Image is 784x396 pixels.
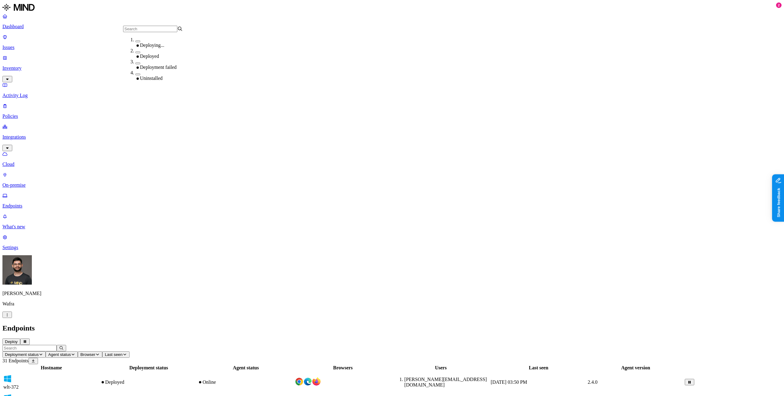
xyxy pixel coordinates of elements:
[312,377,321,386] img: firefox.svg
[3,365,99,371] div: Hostname
[135,54,195,59] div: Deployed
[3,384,19,390] span: wlt-372
[491,379,527,385] span: [DATE] 03:50 PM
[588,365,684,371] div: Agent version
[2,203,782,209] p: Endpoints
[123,26,177,32] input: Search
[404,377,487,387] span: [PERSON_NAME][EMAIL_ADDRESS][DOMAIN_NAME]
[80,352,95,357] span: Browser
[588,379,597,385] span: 2.4.0
[2,124,782,150] a: Integrations
[2,45,782,50] p: Issues
[2,24,782,29] p: Dashboard
[2,324,782,332] h2: Endpoints
[135,43,195,48] div: Deploying...
[2,193,782,209] a: Endpoints
[2,151,782,167] a: Cloud
[2,34,782,50] a: Issues
[2,338,20,345] button: Deploy
[2,13,782,29] a: Dashboard
[100,365,197,371] div: Deployment status
[776,2,782,8] div: 2
[198,365,294,371] div: Agent status
[295,365,391,371] div: Browsers
[198,379,294,385] div: Online
[2,301,782,307] p: Wafra
[491,365,586,371] div: Last seen
[2,255,32,285] img: Guy Gofman
[2,245,782,250] p: Settings
[2,55,782,81] a: Inventory
[2,172,782,188] a: On-premise
[2,214,782,230] a: What's new
[2,93,782,98] p: Activity Log
[295,377,303,386] img: chrome.svg
[2,345,57,351] input: Search
[2,65,782,71] p: Inventory
[105,352,123,357] span: Last seen
[392,365,489,371] div: Users
[2,134,782,140] p: Integrations
[303,377,312,386] img: edge.svg
[100,379,197,385] div: Deployed
[48,352,71,357] span: Agent status
[135,76,195,81] div: Uninstalled
[2,224,782,230] p: What's new
[2,82,782,98] a: Activity Log
[2,103,782,119] a: Policies
[2,2,35,12] img: MIND
[135,65,195,70] div: Deployment failed
[2,358,28,363] span: 31 Endpoints
[2,114,782,119] p: Policies
[5,352,39,357] span: Deployment status
[2,162,782,167] p: Cloud
[2,2,782,13] a: MIND
[3,375,12,383] img: windows.svg
[2,182,782,188] p: On-premise
[2,234,782,250] a: Settings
